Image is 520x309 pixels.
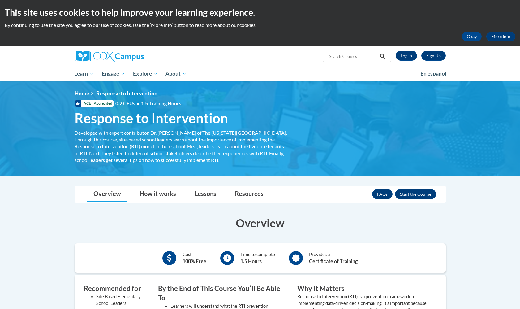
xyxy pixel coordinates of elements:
input: Search Courses [328,53,378,60]
button: Search [378,53,387,60]
span: About [165,70,187,77]
a: Engage [98,67,129,81]
h3: Why It Matters [297,284,427,294]
button: Enroll [395,189,436,199]
h3: Overview [75,215,446,231]
b: Certificate of Training [309,258,358,264]
span: En español [420,70,446,77]
a: More Info [486,32,515,41]
div: Cost [183,251,206,265]
div: Main menu [65,67,455,81]
a: Resources [229,186,270,202]
button: Okay [462,32,482,41]
span: 0.2 CEUs [115,100,181,107]
div: Time to complete [240,251,275,265]
a: En español [416,67,450,80]
a: Explore [129,67,162,81]
span: Engage [102,70,125,77]
a: How it works [133,186,182,202]
li: Site Based Elementary School Leaders [96,293,149,307]
b: 1.5 Hours [240,258,262,264]
span: Explore [133,70,158,77]
b: 100% Free [183,258,206,264]
span: • [137,100,140,106]
p: By continuing to use the site you agree to our use of cookies. Use the ‘More info’ button to read... [5,22,515,28]
h2: This site uses cookies to help improve your learning experience. [5,6,515,19]
a: Register [421,51,446,61]
a: Cox Campus [75,51,192,62]
a: Log In [396,51,417,61]
span: IACET Accredited [75,100,114,107]
a: Overview [87,186,127,202]
div: Provides a [309,251,358,265]
a: Lessons [188,186,222,202]
a: FAQs [372,189,393,199]
span: 1.5 Training Hours [141,100,181,106]
h3: By the End of This Course Youʹll Be Able To [158,284,288,303]
a: Learn [71,67,98,81]
img: Cox Campus [75,51,144,62]
h3: Recommended for [84,284,149,294]
a: About [161,67,191,81]
span: Response to Intervention [75,110,228,126]
a: Home [75,90,89,97]
span: Response to Intervention [96,90,157,97]
span: Learn [74,70,94,77]
div: Developed with expert contributor, Dr. [PERSON_NAME] of The [US_STATE][GEOGRAPHIC_DATA]. Through ... [75,129,288,163]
